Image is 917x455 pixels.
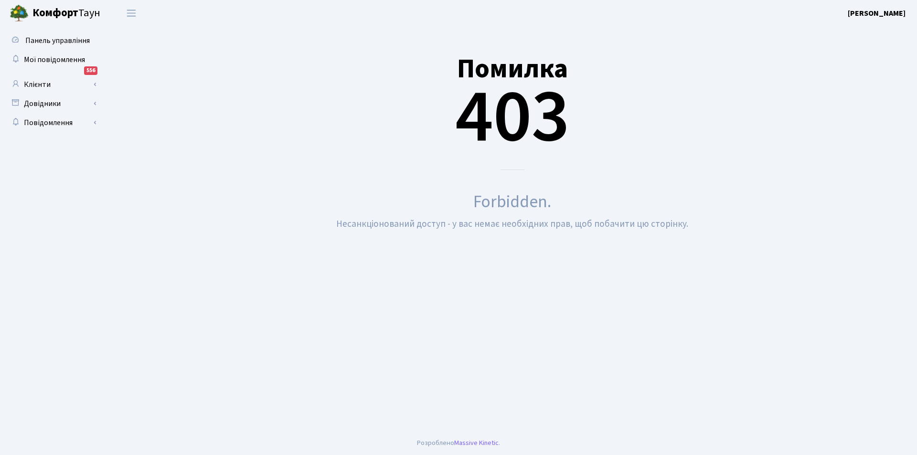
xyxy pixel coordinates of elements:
[5,31,100,50] a: Панель управління
[5,75,100,94] a: Клієнти
[417,438,500,448] div: Розроблено .
[5,50,100,69] a: Мої повідомлення556
[25,35,90,46] span: Панель управління
[336,217,688,231] small: Несанкціонований доступ - у вас немає необхідних прав, щоб побачити цю сторінку.
[848,8,906,19] a: [PERSON_NAME]
[24,54,85,65] span: Мої повідомлення
[32,5,78,21] b: Комфорт
[32,5,100,21] span: Таун
[5,94,100,113] a: Довідники
[84,66,97,75] div: 556
[457,50,568,88] small: Помилка
[10,4,29,23] img: logo.png
[5,113,100,132] a: Повідомлення
[454,438,499,448] a: Massive Kinetic
[122,189,903,215] div: Forbidden.
[122,30,903,170] div: 403
[119,5,143,21] button: Переключити навігацію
